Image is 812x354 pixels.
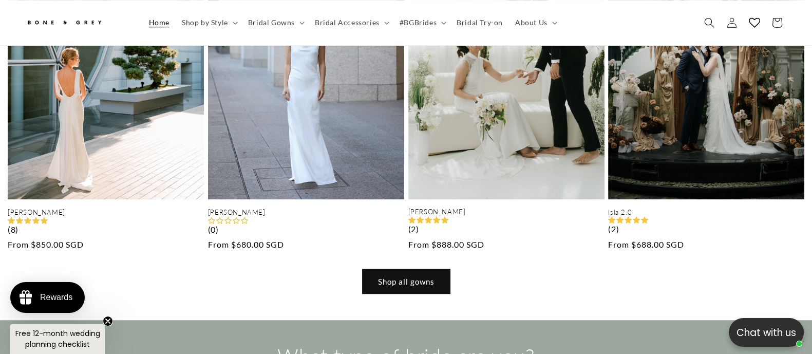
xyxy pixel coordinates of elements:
summary: Search [698,11,721,34]
p: Chat with us [729,325,804,340]
a: [PERSON_NAME] [208,208,404,217]
span: Free 12-month wedding planning checklist [15,328,100,349]
a: Shop all gowns [363,269,450,293]
a: Isla 2.0 [608,208,804,217]
a: Bridal Try-on [450,12,509,33]
div: Rewards [40,293,72,302]
div: Free 12-month wedding planning checklistClose teaser [10,324,105,354]
span: #BGBrides [400,18,437,27]
summary: Bridal Accessories [309,12,393,33]
a: Home [143,12,176,33]
a: [PERSON_NAME] [408,208,605,216]
span: Shop by Style [182,18,228,27]
a: Bone and Grey Bridal [22,10,133,35]
button: Open chatbox [729,318,804,347]
img: Bone and Grey Bridal [26,14,103,31]
span: Bridal Try-on [457,18,503,27]
span: About Us [515,18,547,27]
button: Close teaser [103,316,113,326]
span: Bridal Accessories [315,18,380,27]
span: Bridal Gowns [248,18,295,27]
a: [PERSON_NAME] [8,208,204,217]
summary: Shop by Style [176,12,242,33]
summary: About Us [509,12,561,33]
summary: #BGBrides [393,12,450,33]
span: Home [149,18,169,27]
summary: Bridal Gowns [242,12,309,33]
